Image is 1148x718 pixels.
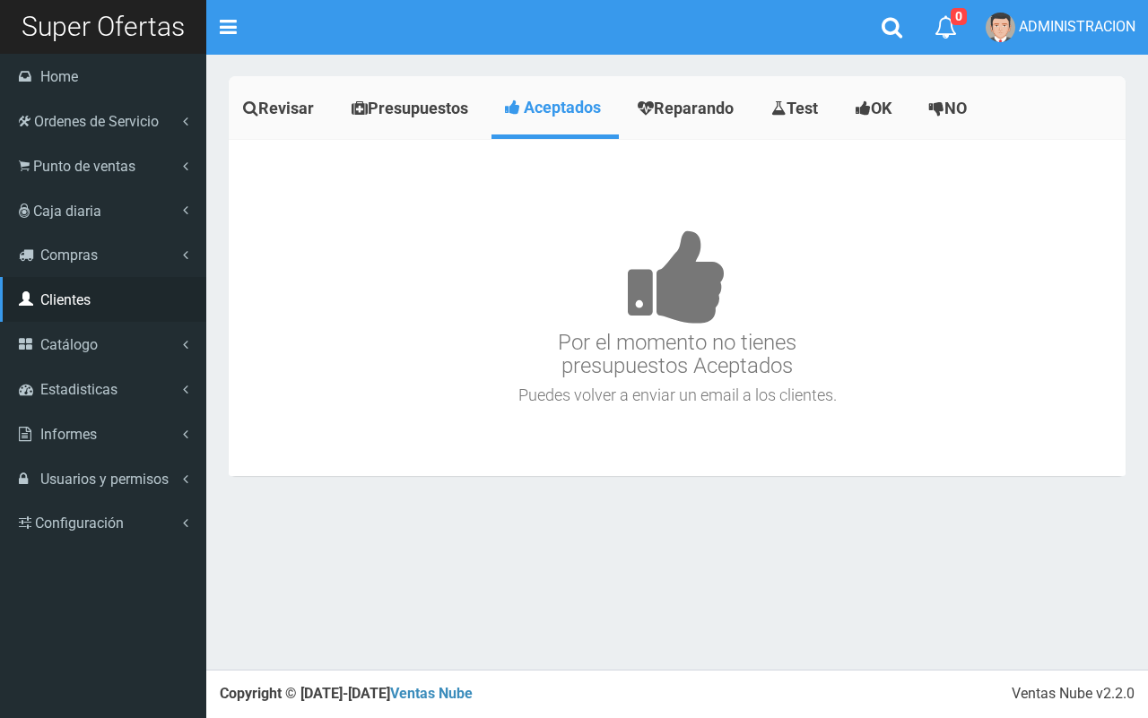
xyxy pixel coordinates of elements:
[40,336,98,353] span: Catálogo
[40,291,91,308] span: Clientes
[1012,684,1135,705] div: Ventas Nube v2.2.0
[787,99,818,117] span: Test
[33,203,101,220] span: Caja diaria
[233,386,1121,404] h4: Puedes volver a enviar un email a los clientes.
[35,515,124,532] span: Configuración
[623,81,752,136] a: Reparando
[915,81,986,136] a: NO
[390,685,473,702] a: Ventas Nube
[40,381,117,398] span: Estadisticas
[34,113,159,130] span: Ordenes de Servicio
[871,99,891,117] span: OK
[841,81,910,136] a: OK
[229,81,333,136] a: Revisar
[40,426,97,443] span: Informes
[233,176,1121,378] h3: Por el momento no tienes presupuestos Aceptados
[220,685,473,702] strong: Copyright © [DATE]-[DATE]
[1019,18,1135,35] span: ADMINISTRACION
[258,99,314,117] span: Revisar
[40,247,98,264] span: Compras
[40,68,78,85] span: Home
[491,81,619,134] a: Aceptados
[33,158,135,175] span: Punto de ventas
[22,11,185,42] span: Super Ofertas
[951,8,967,25] span: 0
[986,13,1015,42] img: User Image
[40,471,169,488] span: Usuarios y permisos
[524,98,601,117] span: Aceptados
[337,81,487,136] a: Presupuestos
[757,81,837,136] a: Test
[368,99,468,117] span: Presupuestos
[654,99,734,117] span: Reparando
[944,99,967,117] span: NO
